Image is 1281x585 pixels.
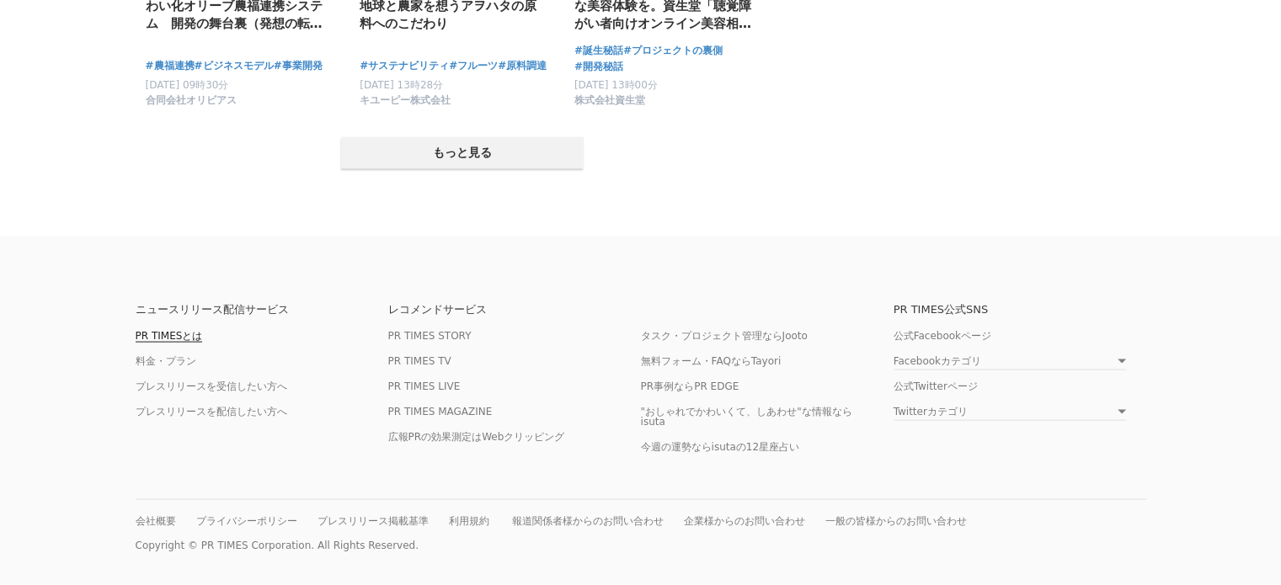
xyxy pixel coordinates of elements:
a: PR TIMES MAGAZINE [388,406,493,417]
a: #農福連携 [146,58,195,74]
a: 企業様からのお問い合わせ [684,515,805,527]
a: PR事例ならPR EDGE [641,380,739,392]
a: #誕生秘話 [574,43,623,59]
a: 公式Twitterページ [894,380,978,392]
a: 報道関係者様からのお問い合わせ [512,515,664,527]
a: PR TIMES TV [388,355,451,367]
a: PR TIMES LIVE [388,380,461,392]
a: PR TIMESとは [136,330,203,343]
a: タスク・プロジェクト管理ならJooto [641,330,808,342]
button: もっと見る [341,137,584,169]
span: [DATE] 13時00分 [574,79,658,91]
span: [DATE] 13時28分 [360,79,443,91]
a: 合同会社オリビアス [146,98,237,110]
a: PR TIMES STORY [388,330,472,342]
a: Facebookカテゴリ [894,356,1126,370]
a: Twitterカテゴリ [894,407,1126,421]
a: #原料調達 [498,58,547,74]
a: #プロジェクトの裏側 [623,43,723,59]
span: 株式会社資生堂 [574,93,645,108]
a: 一般の皆様からのお問い合わせ [825,515,967,527]
span: キユーピー株式会社 [360,93,451,108]
a: 広報PRの効果測定はWebクリッピング [388,431,565,443]
a: 無料フォーム・FAQならTayori [641,355,782,367]
a: プレスリリースを受信したい方へ [136,380,287,392]
a: "おしゃれでかわいくて、しあわせ"な情報ならisuta [641,406,852,428]
a: キユーピー株式会社 [360,98,451,110]
p: PR TIMES公式SNS [894,304,1146,315]
a: 株式会社資生堂 [574,98,645,110]
span: 合同会社オリビアス [146,93,237,108]
a: プレスリリースを配信したい方へ [136,406,287,417]
p: ニュースリリース配信サービス [136,304,388,315]
p: Copyright © PR TIMES Corporation. All Rights Reserved. [136,540,1146,551]
a: #フルーツ [449,58,498,74]
a: 公式Facebookページ [894,330,991,342]
a: #事業開発 [274,58,323,74]
a: 会社概要 [136,515,176,527]
a: プライバシーポリシー [196,515,297,527]
a: 利用規約 [449,515,489,527]
a: #ビジネスモデル [195,58,274,74]
a: 今週の運勢ならisutaの12星座占い [641,441,800,453]
a: #サステナビリティ [360,58,449,74]
p: レコメンドサービス [388,304,641,315]
a: #開発秘話 [574,59,623,75]
span: [DATE] 09時30分 [146,79,229,91]
a: 料金・プラン [136,355,196,367]
a: プレスリリース掲載基準 [318,515,429,527]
